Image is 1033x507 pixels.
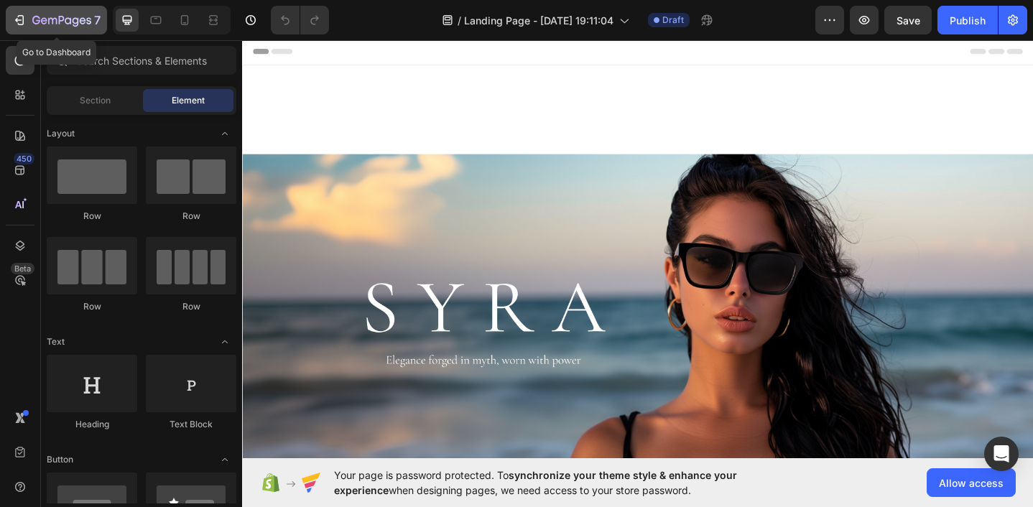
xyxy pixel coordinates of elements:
[213,448,236,471] span: Toggle open
[14,153,34,164] div: 450
[939,475,1004,490] span: Allow access
[6,6,107,34] button: 7
[464,13,613,28] span: Landing Page - [DATE] 19:11:04
[242,38,1033,460] iframe: Design area
[271,6,329,34] div: Undo/Redo
[47,210,137,223] div: Row
[47,453,73,466] span: Button
[94,11,101,29] p: 7
[172,94,205,107] span: Element
[213,330,236,353] span: Toggle open
[47,127,75,140] span: Layout
[884,6,932,34] button: Save
[213,122,236,145] span: Toggle open
[458,13,461,28] span: /
[47,335,65,348] span: Text
[47,46,236,75] input: Search Sections & Elements
[662,14,684,27] span: Draft
[897,14,920,27] span: Save
[80,94,111,107] span: Section
[146,300,236,313] div: Row
[47,300,137,313] div: Row
[146,418,236,431] div: Text Block
[950,13,986,28] div: Publish
[11,263,34,274] div: Beta
[334,469,737,496] span: synchronize your theme style & enhance your experience
[334,468,793,498] span: Your page is password protected. To when designing pages, we need access to your store password.
[927,468,1016,497] button: Allow access
[47,418,137,431] div: Heading
[984,437,1019,471] div: Open Intercom Messenger
[146,210,236,223] div: Row
[937,6,998,34] button: Publish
